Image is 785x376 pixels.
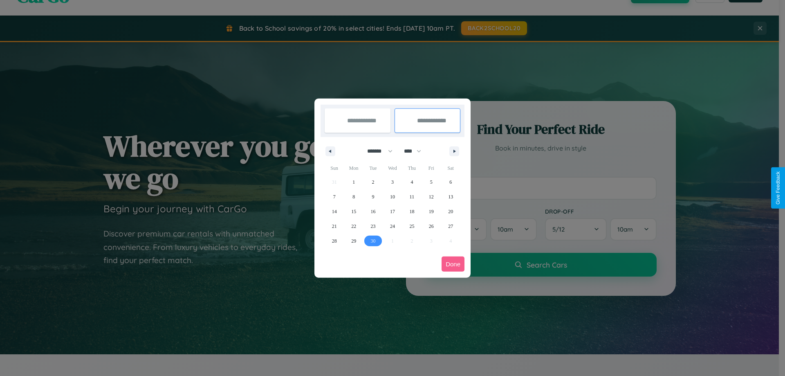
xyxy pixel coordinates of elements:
[325,219,344,234] button: 21
[441,204,460,219] button: 20
[333,189,336,204] span: 7
[402,204,422,219] button: 18
[402,189,422,204] button: 11
[409,219,414,234] span: 25
[448,204,453,219] span: 20
[422,189,441,204] button: 12
[344,204,363,219] button: 15
[422,219,441,234] button: 26
[352,189,355,204] span: 8
[383,189,402,204] button: 10
[383,204,402,219] button: 17
[449,175,452,189] span: 6
[409,204,414,219] span: 18
[363,234,383,248] button: 30
[430,175,433,189] span: 5
[442,257,464,272] button: Done
[325,162,344,175] span: Sun
[429,204,434,219] span: 19
[402,162,422,175] span: Thu
[441,162,460,175] span: Sat
[372,175,375,189] span: 2
[344,175,363,189] button: 1
[325,189,344,204] button: 7
[410,189,415,204] span: 11
[351,219,356,234] span: 22
[363,219,383,234] button: 23
[371,219,376,234] span: 23
[390,204,395,219] span: 17
[448,189,453,204] span: 13
[383,219,402,234] button: 24
[325,204,344,219] button: 14
[352,175,355,189] span: 1
[351,234,356,248] span: 29
[344,162,363,175] span: Mon
[332,234,337,248] span: 28
[422,204,441,219] button: 19
[441,175,460,189] button: 6
[363,204,383,219] button: 16
[441,219,460,234] button: 27
[371,204,376,219] span: 16
[363,175,383,189] button: 2
[390,189,395,204] span: 10
[441,189,460,204] button: 13
[402,219,422,234] button: 25
[422,175,441,189] button: 5
[390,219,395,234] span: 24
[383,175,402,189] button: 3
[344,189,363,204] button: 8
[383,162,402,175] span: Wed
[429,189,434,204] span: 12
[332,204,337,219] span: 14
[422,162,441,175] span: Fri
[363,189,383,204] button: 9
[325,234,344,248] button: 28
[410,175,413,189] span: 4
[344,219,363,234] button: 22
[332,219,337,234] span: 21
[372,189,375,204] span: 9
[448,219,453,234] span: 27
[351,204,356,219] span: 15
[391,175,394,189] span: 3
[402,175,422,189] button: 4
[363,162,383,175] span: Tue
[775,171,781,205] div: Give Feedback
[371,234,376,248] span: 30
[429,219,434,234] span: 26
[344,234,363,248] button: 29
